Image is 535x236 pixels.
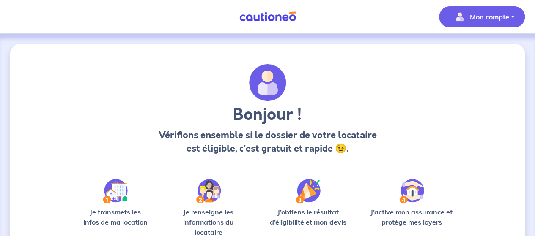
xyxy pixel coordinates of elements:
[236,11,299,22] img: Cautioneo
[78,207,153,227] p: Je transmets les infos de ma location
[157,105,378,125] h3: Bonjour !
[439,6,525,27] button: illu_account_valid_menu.svgMon compte
[103,179,128,203] img: /static/90a569abe86eec82015bcaae536bd8e6/Step-1.svg
[157,128,378,155] p: Vérifions ensemble si le dossier de votre locataire est éligible, c’est gratuit et rapide 😉.
[470,12,509,22] p: Mon compte
[296,179,321,203] img: /static/f3e743aab9439237c3e2196e4328bba9/Step-3.svg
[249,64,286,101] img: archivate
[399,179,424,203] img: /static/bfff1cf634d835d9112899e6a3df1a5d/Step-4.svg
[453,10,466,24] img: illu_account_valid_menu.svg
[196,179,221,203] img: /static/c0a346edaed446bb123850d2d04ad552/Step-2.svg
[366,207,457,227] p: J’active mon assurance et protège mes loyers
[264,207,352,227] p: J’obtiens le résultat d’éligibilité et mon devis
